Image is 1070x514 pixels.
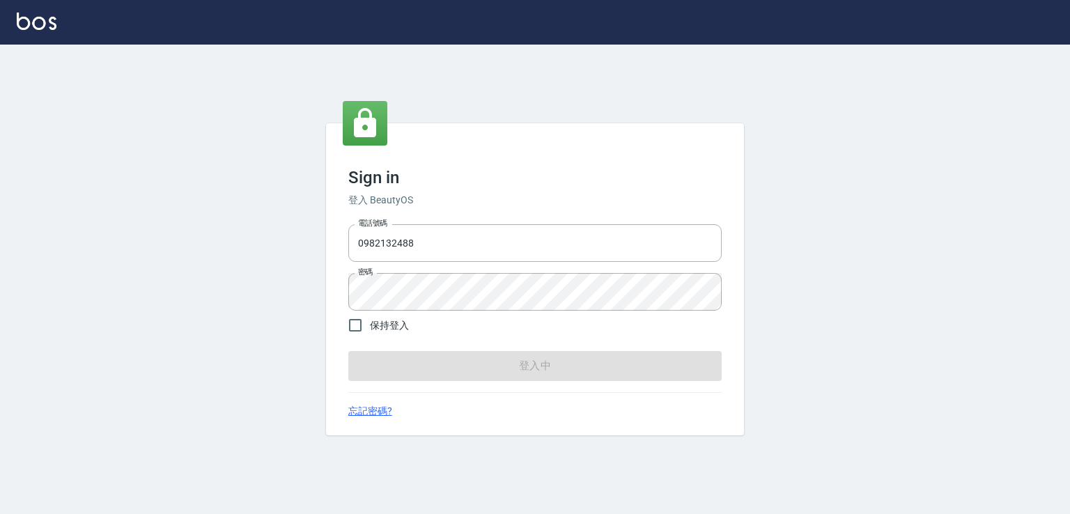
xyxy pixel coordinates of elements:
[348,168,722,187] h3: Sign in
[17,13,56,30] img: Logo
[370,318,409,333] span: 保持登入
[358,218,387,228] label: 電話號碼
[348,193,722,208] h6: 登入 BeautyOS
[348,404,392,419] a: 忘記密碼?
[358,267,373,277] label: 密碼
